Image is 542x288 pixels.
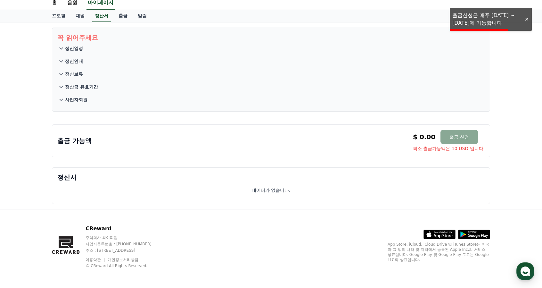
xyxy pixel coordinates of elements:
[252,187,291,193] p: 데이터가 없습니다.
[59,213,66,218] span: 대화
[108,258,138,262] a: 개인정보처리방침
[47,10,70,22] a: 프로필
[92,10,111,22] a: 정산서
[65,84,98,90] p: 정산금 유효기간
[57,55,485,68] button: 정산안내
[86,263,164,268] p: © CReward All Rights Reserved.
[86,225,164,233] p: CReward
[65,58,83,64] p: 정산안내
[65,97,87,103] p: 사업자회원
[133,10,152,22] a: 알림
[83,203,123,219] a: 설정
[57,68,485,80] button: 정산보류
[99,213,107,218] span: 설정
[20,213,24,218] span: 홈
[57,173,485,182] p: 정산서
[86,241,164,247] p: 사업자등록번호 : [PHONE_NUMBER]
[57,93,485,106] button: 사업자회원
[65,45,83,52] p: 정산일정
[70,10,90,22] a: 채널
[388,242,490,262] p: App Store, iCloud, iCloud Drive 및 iTunes Store는 미국과 그 밖의 나라 및 지역에서 등록된 Apple Inc.의 서비스 상표입니다. Goo...
[413,145,485,152] span: 최소 출금가능액은 10 USD 입니다.
[42,203,83,219] a: 대화
[86,248,164,253] p: 주소 : [STREET_ADDRESS]
[57,136,92,145] p: 출금 가능액
[57,33,485,42] p: 꼭 읽어주세요
[65,71,83,77] p: 정산보류
[86,235,164,240] p: 주식회사 와이피랩
[2,203,42,219] a: 홈
[86,258,106,262] a: 이용약관
[413,132,435,141] p: $ 0.00
[57,80,485,93] button: 정산금 유효기간
[57,42,485,55] button: 정산일정
[113,10,133,22] a: 출금
[440,130,478,144] button: 출금 신청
